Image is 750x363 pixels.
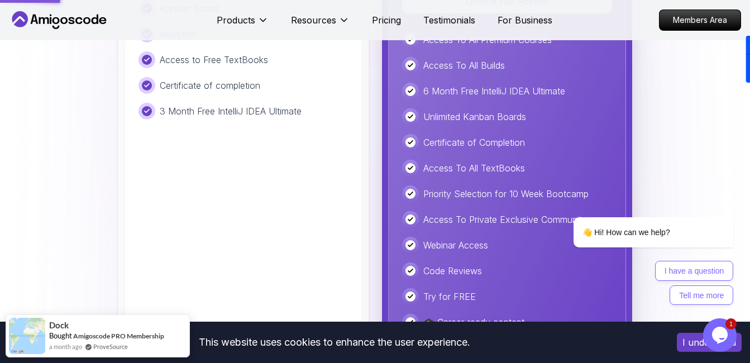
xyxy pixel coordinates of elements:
[217,13,255,27] p: Products
[538,129,739,313] iframe: chat widget
[217,13,269,36] button: Products
[49,342,82,351] span: a month ago
[9,318,45,354] img: provesource social proof notification image
[660,10,741,30] p: Members Area
[423,316,524,329] p: 🎓 Career-ready content
[498,13,552,27] a: For Business
[291,13,350,36] button: Resources
[423,264,482,278] p: Code Reviews
[677,333,742,352] button: Accept cookies
[49,321,69,330] span: Dock
[659,9,741,31] a: Members Area
[291,13,336,27] p: Resources
[372,13,401,27] a: Pricing
[703,318,739,352] iframe: chat widget
[423,13,475,27] a: Testimonials
[423,290,476,303] p: Try for FREE
[8,330,660,355] div: This website uses cookies to enhance the user experience.
[49,331,72,340] span: Bought
[73,332,164,340] a: Amigoscode PRO Membership
[93,342,128,351] a: ProveSource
